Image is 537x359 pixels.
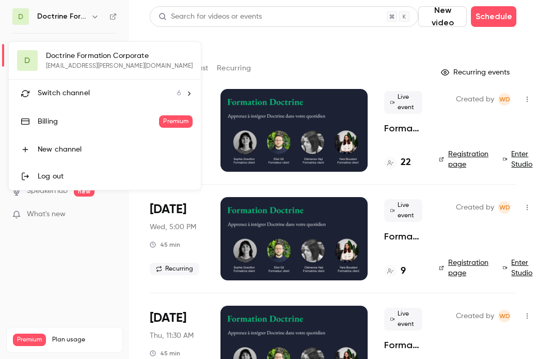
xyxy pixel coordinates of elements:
span: Switch channel [38,88,90,99]
div: Log out [38,171,193,182]
span: 6 [177,88,181,99]
span: Premium [159,115,193,128]
div: Billing [38,116,159,127]
div: New channel [38,144,193,155]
